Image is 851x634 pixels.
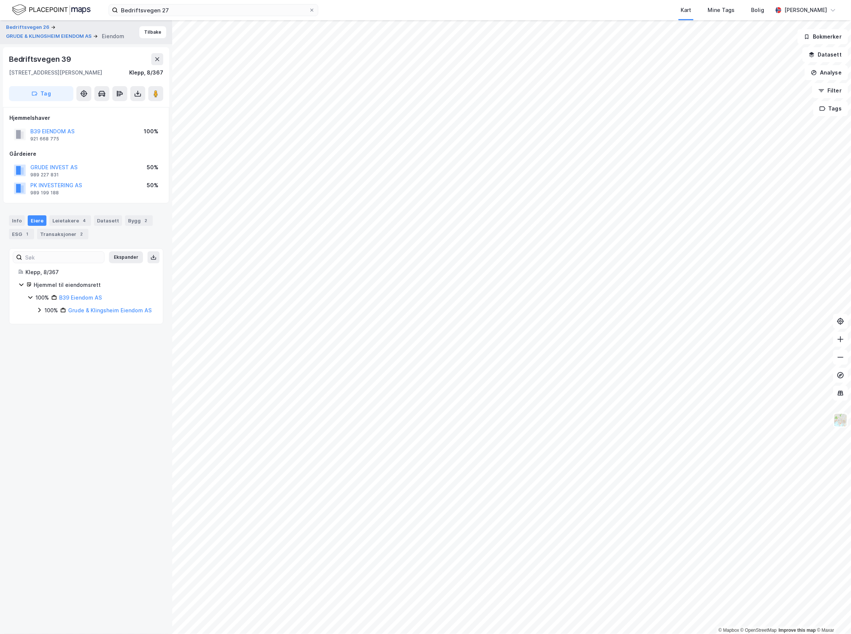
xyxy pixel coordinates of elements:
div: 4 [80,217,88,224]
a: Improve this map [779,628,816,633]
div: 921 668 775 [30,136,59,142]
div: 100% [36,293,49,302]
div: 989 227 831 [30,172,59,178]
div: Hjemmelshaver [9,113,163,122]
div: 100% [144,127,158,136]
div: 1 [24,230,31,238]
a: Mapbox [718,628,739,633]
button: Tag [9,86,73,101]
div: Bolig [751,6,764,15]
div: 50% [147,181,158,190]
button: Filter [812,83,848,98]
div: Bygg [125,215,153,226]
img: logo.f888ab2527a4732fd821a326f86c7f29.svg [12,3,91,16]
div: Bedriftsvegen 39 [9,53,73,65]
div: Kontrollprogram for chat [814,598,851,634]
div: Eiere [28,215,46,226]
button: GRUDE & KLINGSHEIM EIENDOM AS [6,33,93,40]
div: Kart [681,6,691,15]
div: [STREET_ADDRESS][PERSON_NAME] [9,68,102,77]
img: Z [833,413,848,427]
div: Datasett [94,215,122,226]
div: 2 [142,217,150,224]
button: Bokmerker [797,29,848,44]
input: Søk på adresse, matrikkel, gårdeiere, leietakere eller personer [118,4,309,16]
div: Mine Tags [708,6,735,15]
div: Info [9,215,25,226]
a: Grude & Klingsheim Eiendom AS [68,307,152,313]
div: 100% [45,306,58,315]
div: 989 199 188 [30,190,59,196]
div: ESG [9,229,34,239]
div: Eiendom [102,32,124,41]
div: Transaksjoner [37,229,88,239]
input: Søk [22,252,104,263]
div: Gårdeiere [9,149,163,158]
div: Hjemmel til eiendomsrett [34,280,154,289]
a: B39 Eiendom AS [59,294,102,301]
button: Analyse [805,65,848,80]
div: [PERSON_NAME] [784,6,827,15]
div: Leietakere [49,215,91,226]
button: Ekspander [109,251,143,263]
button: Bedriftsvegen 26 [6,24,51,31]
div: Klepp, 8/367 [129,68,163,77]
button: Tilbake [139,26,166,38]
button: Datasett [802,47,848,62]
button: Tags [813,101,848,116]
iframe: Chat Widget [814,598,851,634]
div: 50% [147,163,158,172]
div: 2 [78,230,85,238]
a: OpenStreetMap [741,628,777,633]
div: Klepp, 8/367 [25,268,154,277]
